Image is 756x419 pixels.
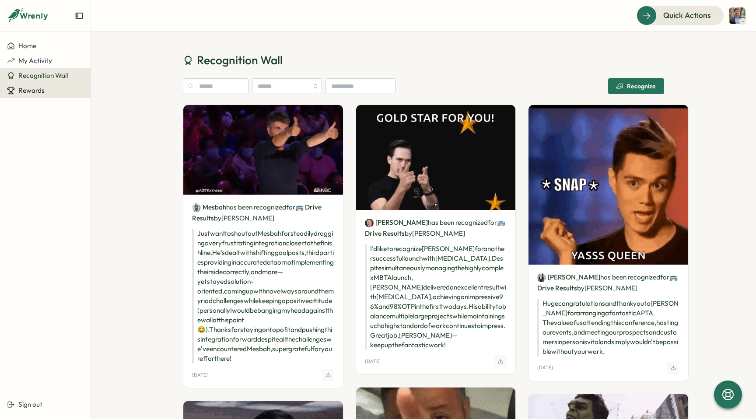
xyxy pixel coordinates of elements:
span: for [660,273,669,281]
p: Just want to shoutout Mesbah for steadily dragging a very frustrating integration closer to the f... [192,229,334,363]
p: [DATE] [537,365,553,370]
img: Mesbah [192,203,201,212]
p: has been recognized by [PERSON_NAME] [365,217,507,239]
a: MesbahMesbah [192,203,226,212]
span: Sign out [18,400,42,409]
span: Recognition Wall [197,52,283,68]
span: Rewards [18,86,45,94]
span: for [286,203,295,211]
p: [DATE] [192,372,208,378]
span: Quick Actions [663,10,711,21]
img: Oskar Dunklee [729,7,745,24]
p: has been recognized by [PERSON_NAME] [192,202,334,223]
span: for [488,218,497,227]
p: I’d like to recognize [PERSON_NAME] for another successful launch with [MEDICAL_DATA]. Despite si... [365,244,507,350]
img: Recognition Image [356,105,516,210]
div: Recognize [616,83,656,90]
a: Karl Nicholson[PERSON_NAME] [365,218,428,227]
a: Nicole Gomes[PERSON_NAME] [537,272,600,282]
button: Quick Actions [637,6,724,25]
img: Nicole Gomes [537,273,546,282]
img: Recognition Image [528,105,688,265]
button: Recognize [608,78,664,94]
button: Expand sidebar [75,11,84,20]
img: Recognition Image [183,105,343,195]
p: Huge congratulations and thank you to [PERSON_NAME] for arranging a fantastic APTA. The value of ... [537,299,679,356]
span: 🚌 Drive Results [537,273,678,292]
img: Karl Nicholson [365,219,374,227]
p: [DATE] [365,359,381,364]
span: Recognition Wall [18,71,68,80]
span: My Activity [18,56,52,65]
p: has been recognized by [PERSON_NAME] [537,272,679,293]
span: Home [18,42,36,50]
